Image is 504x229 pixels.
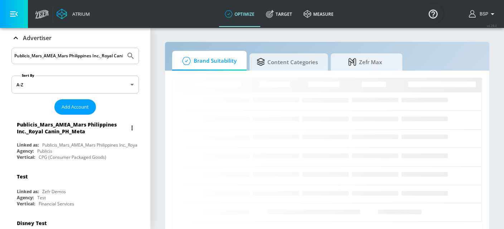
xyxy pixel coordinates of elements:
div: Publicis_Mars_AMEA_Mars Philippines Inc._Royal Canin_PH_Meta [17,121,127,135]
div: Linked as: [17,189,39,195]
div: Disney Test [17,220,47,226]
div: Test [37,195,46,201]
a: optimize [219,1,260,27]
div: Publicis_Mars_AMEA_Mars Philippines Inc._Royal Canin_PH_MetaLinked as:Publicis_Mars_AMEA_Mars Phi... [11,118,139,162]
div: Atrium [69,11,90,17]
button: Submit Search [123,48,139,64]
label: Sort By [20,73,36,78]
div: Financial Services [39,201,74,207]
div: Vertical: [17,154,35,160]
div: Advertiser [11,28,139,48]
span: Add Account [62,103,89,111]
div: Vertical: [17,201,35,207]
a: Target [260,1,298,27]
span: Zefr Max [338,53,392,71]
button: Add Account [54,99,96,115]
div: CPG (Consumer Packaged Goods) [39,154,106,160]
span: Brand Suitability [179,52,237,70]
button: Open Resource Center [423,4,443,24]
a: measure [298,1,339,27]
div: TestLinked as:Zefr DemosAgency:TestVertical:Financial Services [11,168,139,209]
div: Publicis [37,148,52,154]
input: Search by name [14,51,123,61]
span: Content Categories [257,53,318,71]
div: Linked as: [17,142,39,148]
span: login as: bsp_linking@zefr.com [477,11,488,16]
span: v 4.28.0 [487,24,497,28]
p: Advertiser [23,34,52,42]
button: BSP [469,10,497,18]
div: Test [17,173,28,180]
div: Publicis_Mars_AMEA_Mars Philippines Inc._Royal Canin_PH_Meta [42,142,171,148]
div: Zefr Demos [42,189,66,195]
div: A-Z [11,76,139,94]
a: Atrium [57,9,90,19]
div: Agency: [17,148,34,154]
div: Agency: [17,195,34,201]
